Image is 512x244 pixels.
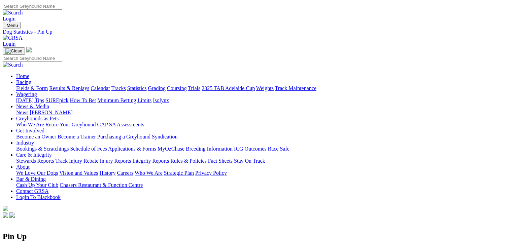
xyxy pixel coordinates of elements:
[16,158,54,164] a: Stewards Reports
[152,134,177,139] a: Syndication
[70,97,96,103] a: How To Bet
[16,170,509,176] div: About
[132,158,169,164] a: Integrity Reports
[3,3,62,10] input: Search
[16,194,61,200] a: Login To Blackbook
[49,85,89,91] a: Results & Replays
[16,85,48,91] a: Fields & Form
[16,97,509,104] div: Wagering
[16,73,29,79] a: Home
[275,85,316,91] a: Track Maintenance
[16,110,509,116] div: News & Media
[16,97,44,103] a: [DATE] Tips
[45,122,96,127] a: Retire Your Greyhound
[100,158,131,164] a: Injury Reports
[16,188,48,194] a: Contact GRSA
[111,85,126,91] a: Tracks
[3,29,509,35] a: Dog Statistics - Pin Up
[268,146,289,152] a: Race Safe
[256,85,274,91] a: Weights
[16,152,52,158] a: Care & Integrity
[127,85,147,91] a: Statistics
[186,146,233,152] a: Breeding Information
[108,146,156,152] a: Applications & Forms
[3,62,23,68] img: Search
[3,16,15,22] a: Login
[3,55,62,62] input: Search
[158,146,184,152] a: MyOzChase
[16,164,30,170] a: About
[16,134,509,140] div: Get Involved
[16,146,509,152] div: Industry
[148,85,166,91] a: Grading
[195,170,227,176] a: Privacy Policy
[167,85,187,91] a: Coursing
[55,158,98,164] a: Track Injury Rebate
[135,170,163,176] a: Who We Are
[58,134,96,139] a: Become a Trainer
[7,23,18,28] span: Menu
[16,122,44,127] a: Who We Are
[70,146,107,152] a: Schedule of Fees
[16,176,46,182] a: Bar & Dining
[16,116,59,121] a: Greyhounds as Pets
[208,158,233,164] a: Fact Sheets
[30,110,72,115] a: [PERSON_NAME]
[16,104,49,109] a: News & Media
[16,170,58,176] a: We Love Our Dogs
[117,170,133,176] a: Careers
[97,122,144,127] a: GAP SA Assessments
[153,97,169,103] a: Isolynx
[3,206,8,211] img: logo-grsa-white.png
[45,97,68,103] a: SUREpick
[234,146,266,152] a: ICG Outcomes
[3,10,23,16] img: Search
[3,41,15,47] a: Login
[16,79,31,85] a: Racing
[16,122,509,128] div: Greyhounds as Pets
[3,35,23,41] img: GRSA
[164,170,194,176] a: Strategic Plan
[16,140,34,146] a: Industry
[16,146,69,152] a: Bookings & Scratchings
[97,134,150,139] a: Purchasing a Greyhound
[188,85,200,91] a: Trials
[60,182,143,188] a: Chasers Restaurant & Function Centre
[26,47,32,52] img: logo-grsa-white.png
[234,158,265,164] a: Stay On Track
[170,158,207,164] a: Rules & Policies
[5,48,22,54] img: Close
[99,170,115,176] a: History
[3,22,21,29] button: Toggle navigation
[9,212,15,218] img: twitter.svg
[16,158,509,164] div: Care & Integrity
[16,128,44,133] a: Get Involved
[3,212,8,218] img: facebook.svg
[3,232,509,241] h2: Pin Up
[16,85,509,91] div: Racing
[16,134,56,139] a: Become an Owner
[16,91,37,97] a: Wagering
[202,85,255,91] a: 2025 TAB Adelaide Cup
[59,170,98,176] a: Vision and Values
[16,182,58,188] a: Cash Up Your Club
[16,182,509,188] div: Bar & Dining
[3,47,25,55] button: Toggle navigation
[97,97,151,103] a: Minimum Betting Limits
[91,85,110,91] a: Calendar
[16,110,28,115] a: News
